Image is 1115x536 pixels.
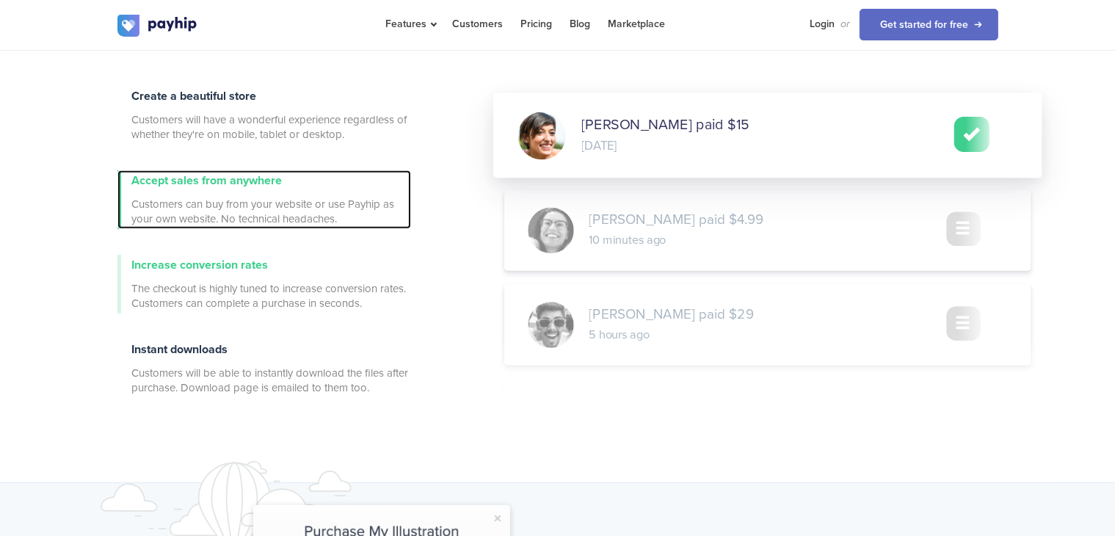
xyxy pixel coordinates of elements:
[386,18,435,30] span: Features
[132,258,269,272] span: Increase conversion rates
[117,255,411,314] a: Increase conversion rates The checkout is highly tuned to increase conversion rates. Customers ca...
[581,115,749,136] span: [PERSON_NAME] paid $15
[589,210,763,230] span: [PERSON_NAME] paid $4.99
[589,327,649,344] span: 5 hours ago
[132,342,228,357] span: Instant downloads
[117,339,411,398] a: Instant downloads Customers will be able to instantly download the files after purchase. Download...
[117,170,411,229] a: Accept sales from anywhere Customers can buy from your website or use Payhip as your own website....
[132,366,411,395] span: Customers will be able to instantly download the files after purchase. Download page is emailed t...
[860,9,998,40] a: Get started for free
[117,15,198,37] img: logo.svg
[117,86,411,145] a: Create a beautiful store Customers will have a wonderful experience regardless of whether they're...
[589,232,666,249] span: 10 minutes ago
[132,281,411,311] span: The checkout is highly tuned to increase conversion rates. Customers can complete a purchase in s...
[589,305,754,325] span: [PERSON_NAME] paid $29
[581,138,617,156] span: [DATE]
[132,112,411,142] span: Customers will have a wonderful experience regardless of whether they're on mobile, tablet or des...
[132,173,283,188] span: Accept sales from anywhere
[132,197,411,226] span: Customers can buy from your website or use Payhip as your own website. No technical headaches.
[132,89,257,104] span: Create a beautiful store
